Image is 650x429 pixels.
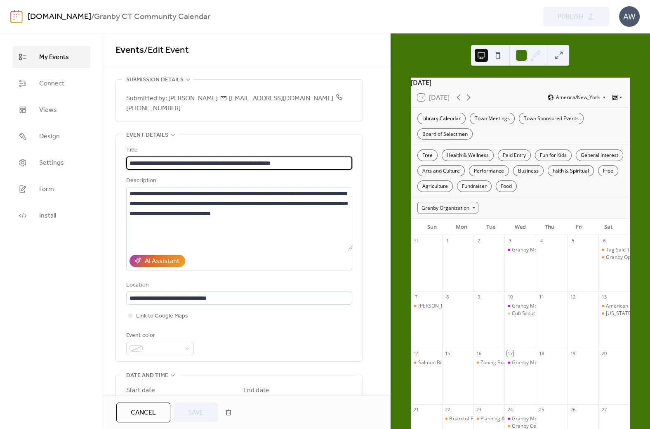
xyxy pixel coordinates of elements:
[504,246,536,254] div: Granby Mom Group Playgroup
[507,237,513,244] div: 3
[39,105,57,115] span: Views
[598,246,630,254] div: Tag Sale Turns Legionnaires' Downsizing into Community Support
[417,113,466,124] div: Library Calendar
[556,95,600,100] span: America/New_York
[498,149,531,161] div: Paid Entry
[131,408,156,418] span: Cancel
[445,237,451,244] div: 1
[411,359,442,366] div: Salmon Brook Historical Society Appraisal Fair
[504,415,536,422] div: Granby Mom Group Playgroup
[513,165,544,177] div: Business
[598,310,630,317] div: Connecticut Veterans Stand Down - Post 182 accepts donations
[564,219,593,235] div: Fri
[442,149,494,161] div: Health & Wellness
[538,294,544,300] div: 11
[535,219,564,235] div: Thu
[445,294,451,300] div: 8
[12,125,90,147] a: Design
[457,180,492,192] div: Fundraiser
[418,303,481,310] div: [PERSON_NAME] Hoedown!
[130,255,185,267] button: AI Assistant
[39,79,64,89] span: Connect
[598,165,618,177] div: Free
[480,359,537,366] div: Zoning Board of Appeals
[136,311,188,321] span: Link to Google Maps
[28,9,91,25] a: [DOMAIN_NAME]
[469,165,509,177] div: Performance
[476,219,505,235] div: Tue
[411,78,630,88] div: [DATE]
[476,237,482,244] div: 2
[598,254,630,261] div: Granby Open Farm Day
[115,41,144,59] a: Events
[417,165,465,177] div: Arts and Culture
[480,415,552,422] div: Planning & Zoning Commission
[512,246,582,254] div: Granby Mom Group Playgroup
[126,130,168,140] span: Event details
[476,294,482,300] div: 9
[39,185,54,194] span: Form
[601,350,607,356] div: 20
[413,407,419,413] div: 21
[601,294,607,300] div: 13
[39,132,60,142] span: Design
[116,403,170,422] button: Cancel
[449,415,488,422] div: Board of Finance
[476,407,482,413] div: 23
[417,180,453,192] div: Agriculture
[10,10,23,23] img: logo
[12,152,90,174] a: Settings
[538,407,544,413] div: 25
[601,237,607,244] div: 6
[507,407,513,413] div: 24
[512,415,582,422] div: Granby Mom Group Playgroup
[442,415,473,422] div: Board of Finance
[576,149,623,161] div: General Interest
[504,359,536,366] div: Granby Mom Group Playgroup
[39,211,56,221] span: Install
[470,113,515,124] div: Town Meetings
[12,204,90,227] a: Install
[39,158,64,168] span: Settings
[570,407,576,413] div: 26
[91,9,94,25] b: /
[126,331,192,341] div: Event color
[447,219,476,235] div: Mon
[126,145,351,155] div: Title
[512,310,589,317] div: Cub Scout Pack 325 Sign Up Night
[496,180,517,192] div: Food
[243,386,269,396] div: End date
[12,72,90,95] a: Connect
[473,415,504,422] div: Planning & Zoning Commission
[504,310,536,317] div: Cub Scout Pack 325 Sign Up Night
[538,350,544,356] div: 18
[126,371,168,381] span: Date and time
[126,94,352,114] span: Submitted by: [PERSON_NAME] [EMAIL_ADDRESS][DOMAIN_NAME]
[145,256,179,266] div: AI Assistant
[506,219,535,235] div: Wed
[570,237,576,244] div: 5
[413,237,419,244] div: 31
[418,359,524,366] div: Salmon Brook Historical Society Appraisal Fair
[601,407,607,413] div: 27
[512,303,582,310] div: Granby Mom Group Playgroup
[594,219,623,235] div: Sat
[535,149,572,161] div: Fun for Kids
[126,280,351,290] div: Location
[473,359,504,366] div: Zoning Board of Appeals
[445,407,451,413] div: 22
[126,386,155,396] div: Start date
[144,41,189,59] span: / Edit Event
[126,75,184,85] span: Submission details
[570,350,576,356] div: 19
[548,165,594,177] div: Faith & Spiritual
[512,359,582,366] div: Granby Mom Group Playgroup
[413,350,419,356] div: 14
[417,128,473,140] div: Board of Selectmen
[126,92,342,115] span: [PHONE_NUMBER]
[417,149,438,161] div: Free
[519,113,584,124] div: Town Sponsored Events
[12,178,90,200] a: Form
[570,294,576,300] div: 12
